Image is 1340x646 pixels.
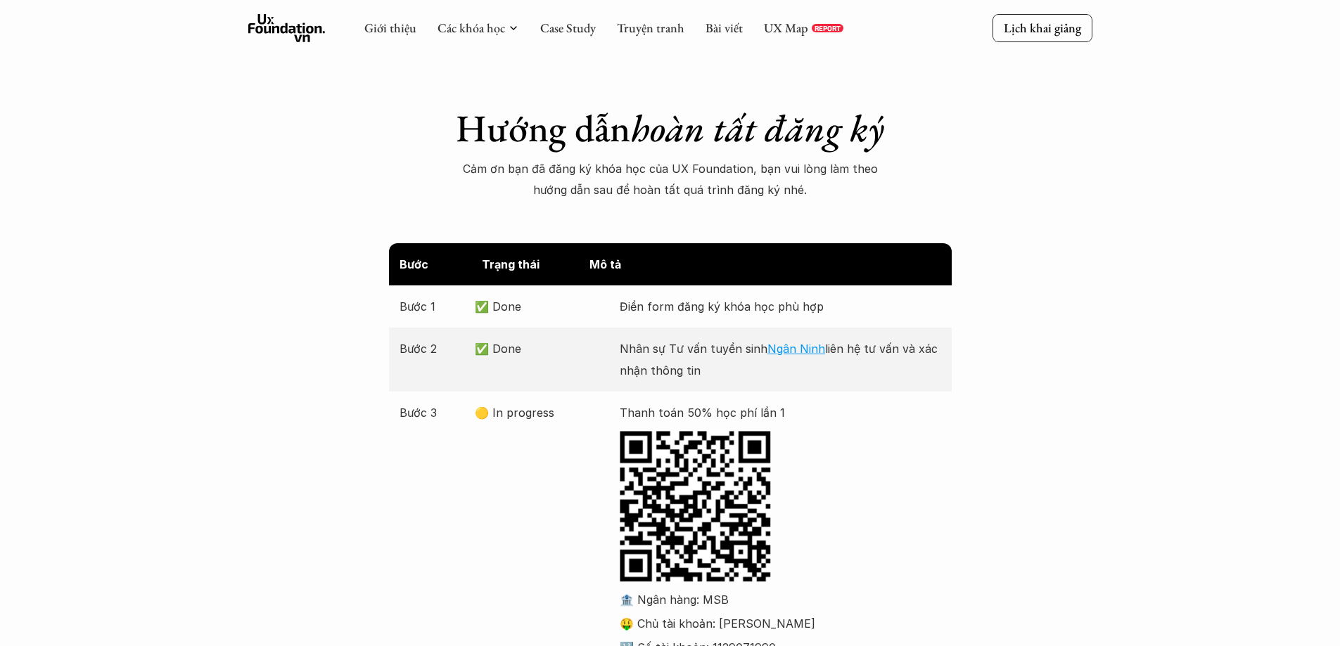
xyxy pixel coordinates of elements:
p: ✅ Done [475,296,613,317]
p: 🏦 Ngân hàng: MSB [620,589,941,610]
p: 🤑 Chủ tài khoản: [PERSON_NAME] [620,613,941,634]
a: Lịch khai giảng [993,14,1092,41]
p: Cảm ơn bạn đã đăng ký khóa học của UX Foundation, bạn vui lòng làm theo hướng dẫn sau để hoàn tất... [459,158,881,201]
p: REPORT [815,24,841,32]
p: Thanh toán 50% học phí lần 1 [620,402,941,423]
p: Điền form đăng ký khóa học phù hợp [620,296,941,317]
p: Nhân sự Tư vấn tuyển sinh liên hệ tư vấn và xác nhận thông tin [620,338,941,381]
strong: Mô tả [589,257,621,271]
em: hoàn tất đăng ký [630,103,884,153]
a: Case Study [540,20,596,36]
a: Giới thiệu [364,20,416,36]
h1: Hướng dẫn [456,105,884,151]
a: UX Map [764,20,808,36]
a: Bài viết [706,20,743,36]
p: Bước 3 [400,402,468,423]
p: 🟡 In progress [475,402,613,423]
a: Các khóa học [438,20,505,36]
a: Truyện tranh [617,20,684,36]
a: REPORT [812,24,843,32]
p: Lịch khai giảng [1004,20,1081,36]
a: Ngân Ninh [767,342,825,356]
p: Bước 1 [400,296,468,317]
p: Bước 2 [400,338,468,359]
p: ✅ Done [475,338,613,359]
strong: Bước [400,257,428,271]
strong: Trạng thái [482,257,540,271]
